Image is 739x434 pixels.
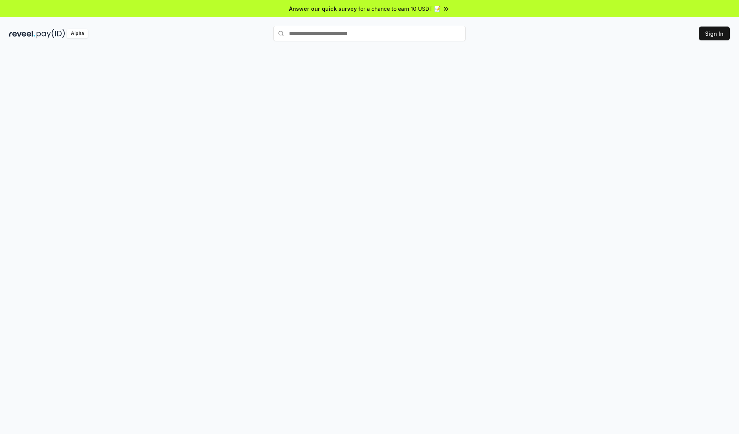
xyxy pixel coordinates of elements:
button: Sign In [699,27,730,40]
img: pay_id [37,29,65,38]
img: reveel_dark [9,29,35,38]
span: for a chance to earn 10 USDT 📝 [358,5,441,13]
div: Alpha [67,29,88,38]
span: Answer our quick survey [289,5,357,13]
